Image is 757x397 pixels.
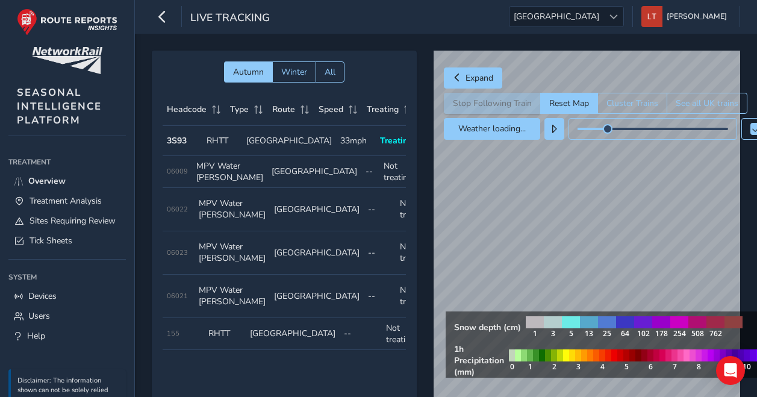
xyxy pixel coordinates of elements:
[8,268,126,286] div: System
[30,195,102,207] span: Treatment Analysis
[396,188,433,231] td: Not treating
[597,93,667,114] button: Cluster Trains
[444,67,502,89] button: Expand
[8,306,126,326] a: Users
[361,156,379,188] td: --
[396,231,433,275] td: Not treating
[167,167,188,176] span: 06009
[202,126,242,156] td: RHTT
[28,175,66,187] span: Overview
[27,330,45,342] span: Help
[204,318,246,350] td: RHTT
[8,153,126,171] div: Treatment
[270,275,364,318] td: [GEOGRAPHIC_DATA]
[364,275,396,318] td: --
[667,93,747,114] button: See all UK trains
[8,211,126,231] a: Sites Requiring Review
[8,286,126,306] a: Devices
[190,10,270,27] span: Live Tracking
[382,318,423,350] td: Not treating
[272,61,316,83] button: Winter
[242,126,336,156] td: [GEOGRAPHIC_DATA]
[267,156,361,188] td: [GEOGRAPHIC_DATA]
[167,292,188,301] span: 06021
[167,104,207,115] span: Headcode
[233,66,264,78] span: Autumn
[641,6,662,27] img: diamond-layout
[316,61,344,83] button: All
[28,310,50,322] span: Users
[17,86,102,127] span: SEASONAL INTELLIGENCE PLATFORM
[466,72,493,84] span: Expand
[270,188,364,231] td: [GEOGRAPHIC_DATA]
[364,188,396,231] td: --
[380,135,413,146] span: Treating
[364,231,396,275] td: --
[509,7,603,27] span: [GEOGRAPHIC_DATA]
[8,171,126,191] a: Overview
[195,188,270,231] td: MPV Water [PERSON_NAME]
[32,47,102,74] img: customer logo
[641,6,731,27] button: [PERSON_NAME]
[30,235,72,246] span: Tick Sheets
[444,118,540,140] button: Weather loading...
[272,104,295,115] span: Route
[8,191,126,211] a: Treatment Analysis
[8,326,126,346] a: Help
[281,66,307,78] span: Winter
[167,205,188,214] span: 06022
[17,8,117,36] img: rr logo
[340,318,381,350] td: --
[716,356,745,385] div: Open Intercom Messenger
[667,6,727,27] span: [PERSON_NAME]
[195,275,270,318] td: MPV Water [PERSON_NAME]
[540,93,597,114] button: Reset Map
[270,231,364,275] td: [GEOGRAPHIC_DATA]
[396,275,433,318] td: Not treating
[319,104,343,115] span: Speed
[230,104,249,115] span: Type
[454,343,504,378] strong: 1h Precipitation (mm)
[8,231,126,251] a: Tick Sheets
[336,126,376,156] td: 33mph
[379,156,417,188] td: Not treating
[195,231,270,275] td: MPV Water [PERSON_NAME]
[521,311,747,343] img: snow legend
[224,61,272,83] button: Autumn
[30,215,116,227] span: Sites Requiring Review
[192,156,267,188] td: MPV Water [PERSON_NAME]
[454,322,521,333] strong: Snow depth (cm)
[246,318,340,350] td: [GEOGRAPHIC_DATA]
[367,104,399,115] span: Treating
[28,290,57,302] span: Devices
[167,248,188,257] span: 06023
[325,66,335,78] span: All
[167,329,179,338] span: 155
[167,135,187,146] strong: 3S93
